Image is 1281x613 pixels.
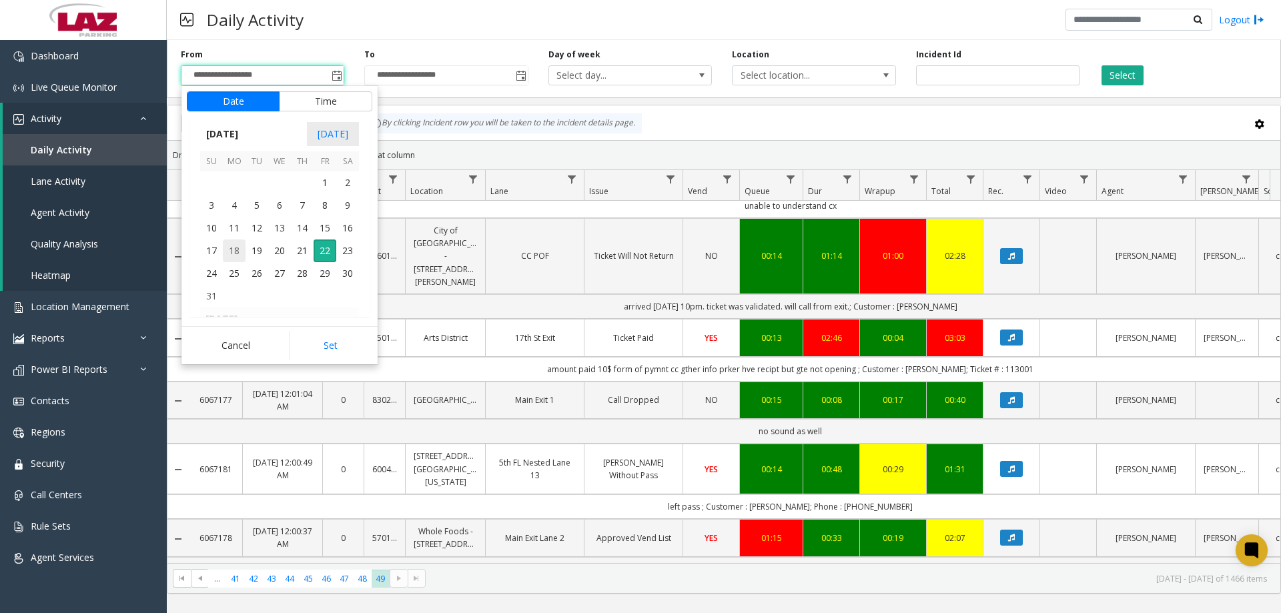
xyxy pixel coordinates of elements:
a: [PERSON_NAME] [1204,463,1250,476]
span: Agent Services [31,551,94,564]
span: 22 [314,239,336,262]
span: 10 [200,217,223,239]
span: Agent Activity [31,206,89,219]
span: Page 49 [372,570,390,588]
a: 00:17 [868,394,918,406]
a: 570146 [372,532,397,544]
span: Reports [31,332,65,344]
th: [DATE] [200,308,359,330]
span: Wrapup [865,185,895,197]
span: Vend [688,185,707,197]
a: Location Filter Menu [464,170,482,188]
a: Daily Activity [3,134,167,165]
a: City of [GEOGRAPHIC_DATA] - [STREET_ADDRESS][PERSON_NAME] [414,224,477,288]
span: Toggle popup [329,66,344,85]
span: YES [705,332,718,344]
a: [PERSON_NAME] Without Pass [592,456,675,482]
td: Monday, August 25, 2025 [223,262,246,285]
span: Activity [31,112,61,125]
button: Date tab [187,91,280,111]
div: 01:31 [935,463,975,476]
td: Saturday, August 16, 2025 [336,217,359,239]
a: Wrapup Filter Menu [905,170,923,188]
span: Dur [808,185,822,197]
span: YES [705,532,718,544]
a: 6067181 [197,463,234,476]
span: 3 [200,194,223,217]
a: CC POF [494,249,576,262]
span: Video [1045,185,1067,197]
span: Select location... [733,66,863,85]
td: Sunday, August 17, 2025 [200,239,223,262]
a: [PERSON_NAME] [1204,332,1250,344]
span: Agent [1102,185,1124,197]
img: 'icon' [13,51,24,62]
a: Collapse Details [167,251,189,262]
th: Su [200,151,223,172]
a: Approved Vend List [592,532,675,544]
a: YES [691,463,731,476]
span: YES [705,464,718,475]
span: Regions [31,426,65,438]
img: 'icon' [13,83,24,93]
a: [PERSON_NAME] [1204,532,1250,544]
span: 7 [291,194,314,217]
span: [PERSON_NAME] [1200,185,1261,197]
span: Select day... [549,66,679,85]
td: Monday, August 4, 2025 [223,194,246,217]
label: Incident Id [916,49,961,61]
span: Page 41 [226,570,244,588]
a: [STREET_ADDRESS][GEOGRAPHIC_DATA][US_STATE] [414,450,477,488]
img: 'icon' [13,490,24,501]
span: 31 [200,285,223,308]
a: [PERSON_NAME] [1105,332,1187,344]
span: Location [410,185,443,197]
a: 02:07 [935,532,975,544]
span: Go to the previous page [191,569,209,588]
span: Page 44 [281,570,299,588]
span: 9 [336,194,359,217]
div: 00:48 [811,463,851,476]
span: Security [31,457,65,470]
a: [DATE] 12:00:49 AM [251,456,314,482]
a: Collapse Details [167,534,189,544]
img: pageIcon [180,3,193,36]
label: Day of week [548,49,600,61]
span: 11 [223,217,246,239]
a: 01:00 [868,249,918,262]
a: Issue Filter Menu [662,170,680,188]
span: Rec. [988,185,1003,197]
img: 'icon' [13,459,24,470]
span: 27 [268,262,291,285]
a: 00:15 [748,394,795,406]
a: 00:14 [748,463,795,476]
a: Ticket Will Not Return [592,249,675,262]
a: 00:08 [811,394,851,406]
span: Page 43 [263,570,281,588]
td: Tuesday, August 19, 2025 [246,239,268,262]
th: Mo [223,151,246,172]
td: Saturday, August 30, 2025 [336,262,359,285]
img: 'icon' [13,428,24,438]
a: 00:14 [748,249,795,262]
div: By clicking Incident row you will be taken to the incident details page. [364,113,642,133]
span: 13 [268,217,291,239]
img: 'icon' [13,522,24,532]
span: 12 [246,217,268,239]
a: Agent Activity [3,197,167,228]
th: Tu [246,151,268,172]
span: Call Centers [31,488,82,501]
a: Whole Foods - [STREET_ADDRESS] [414,525,477,550]
a: Video Filter Menu [1076,170,1094,188]
a: 00:40 [935,394,975,406]
a: Queue Filter Menu [782,170,800,188]
span: Page 47 [335,570,353,588]
a: 0 [331,463,356,476]
img: 'icon' [13,114,24,125]
td: Tuesday, August 26, 2025 [246,262,268,285]
a: Logout [1219,13,1264,27]
span: [DATE] [307,122,359,146]
img: 'icon' [13,553,24,564]
a: Collapse Details [167,464,189,475]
